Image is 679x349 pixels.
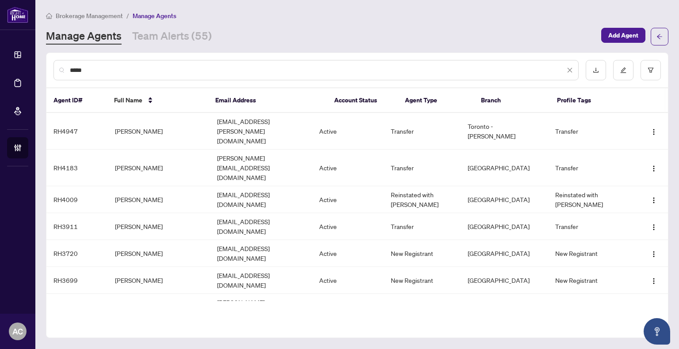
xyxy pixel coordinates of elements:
td: Transfer [384,294,460,330]
span: Manage Agents [133,12,176,20]
td: [GEOGRAPHIC_DATA] [461,150,549,186]
td: New Registrant [548,240,635,267]
td: New Registrant [384,240,460,267]
th: Account Status [327,88,398,113]
li: / [126,11,129,21]
td: [EMAIL_ADDRESS][DOMAIN_NAME] [210,240,312,267]
button: Logo [647,192,661,206]
td: [PERSON_NAME][EMAIL_ADDRESS][DOMAIN_NAME] [210,294,312,330]
th: Agent Type [398,88,474,113]
td: [PERSON_NAME] [108,150,210,186]
td: [EMAIL_ADDRESS][DOMAIN_NAME] [210,213,312,240]
span: Brokerage Management [56,12,123,20]
img: Logo [650,278,657,285]
button: Logo [647,161,661,175]
td: [PERSON_NAME] [108,267,210,294]
td: RH3699 [46,267,108,294]
span: Full Name [114,95,142,105]
td: Active [312,294,384,330]
td: [EMAIL_ADDRESS][DOMAIN_NAME] [210,267,312,294]
td: Reinstated with [PERSON_NAME] [384,186,460,213]
a: Manage Agents [46,29,122,45]
td: Reinstated with [PERSON_NAME] [548,186,635,213]
span: Add Agent [608,28,638,42]
td: [PERSON_NAME] [108,294,210,330]
img: Logo [650,197,657,204]
span: arrow-left [656,34,663,40]
button: Add Agent [601,28,645,43]
td: [PERSON_NAME] [108,213,210,240]
td: Transfer [384,213,460,240]
td: RH4947 [46,113,108,150]
td: Active [312,240,384,267]
td: Toronto - [PERSON_NAME] [461,113,549,150]
td: Transfer [384,113,460,150]
td: [PERSON_NAME] [108,113,210,150]
td: New Registrant [548,267,635,294]
td: [GEOGRAPHIC_DATA] [461,294,549,330]
td: RH3720 [46,240,108,267]
td: Transfer [548,113,635,150]
span: home [46,13,52,19]
td: Active [312,267,384,294]
span: AC [12,325,23,338]
td: [GEOGRAPHIC_DATA] [461,267,549,294]
td: Active [312,186,384,213]
td: [EMAIL_ADDRESS][DOMAIN_NAME] [210,186,312,213]
th: Email Address [208,88,327,113]
td: Active [312,113,384,150]
span: close [567,67,573,73]
th: Branch [474,88,550,113]
td: [PERSON_NAME][EMAIL_ADDRESS][DOMAIN_NAME] [210,150,312,186]
td: RH3511 [46,294,108,330]
th: Full Name [107,88,208,113]
th: Profile Tags [550,88,636,113]
td: [EMAIL_ADDRESS][PERSON_NAME][DOMAIN_NAME] [210,113,312,150]
td: [GEOGRAPHIC_DATA] [461,213,549,240]
td: Active [312,150,384,186]
td: Transfer [548,213,635,240]
td: Transfer [548,294,635,330]
button: Logo [647,246,661,260]
img: logo [7,7,28,23]
span: filter [648,67,654,73]
td: Transfer [548,150,635,186]
img: Logo [650,224,657,231]
button: filter [641,60,661,80]
button: Open asap [644,318,670,345]
td: New Registrant [384,267,460,294]
button: download [586,60,606,80]
img: Logo [650,251,657,258]
img: Logo [650,165,657,172]
td: [PERSON_NAME] [108,240,210,267]
button: Logo [647,219,661,233]
td: [GEOGRAPHIC_DATA] [461,240,549,267]
th: Agent ID# [46,88,107,113]
td: RH3911 [46,213,108,240]
td: Active [312,213,384,240]
button: edit [613,60,633,80]
button: Logo [647,273,661,287]
span: edit [620,67,626,73]
span: download [593,67,599,73]
td: RH4183 [46,150,108,186]
td: [PERSON_NAME] [108,186,210,213]
td: Transfer [384,150,460,186]
a: Team Alerts (55) [132,29,212,45]
td: [GEOGRAPHIC_DATA] [461,186,549,213]
img: Logo [650,128,657,135]
td: RH4009 [46,186,108,213]
button: Logo [647,124,661,138]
